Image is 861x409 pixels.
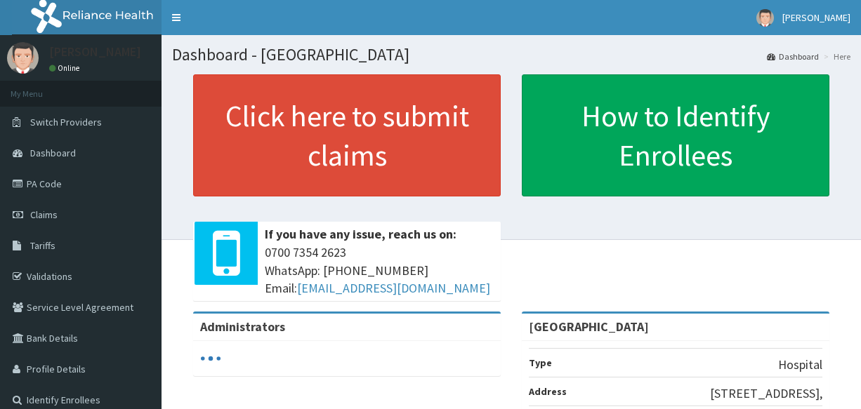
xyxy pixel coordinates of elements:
[30,147,76,159] span: Dashboard
[756,9,774,27] img: User Image
[529,319,649,335] strong: [GEOGRAPHIC_DATA]
[30,239,55,252] span: Tariffs
[778,356,822,374] p: Hospital
[265,226,456,242] b: If you have any issue, reach us on:
[7,42,39,74] img: User Image
[529,356,552,369] b: Type
[782,11,850,24] span: [PERSON_NAME]
[193,74,501,196] a: Click here to submit claims
[820,51,850,62] li: Here
[297,280,490,296] a: [EMAIL_ADDRESS][DOMAIN_NAME]
[172,46,850,64] h1: Dashboard - [GEOGRAPHIC_DATA]
[200,319,285,335] b: Administrators
[30,116,102,128] span: Switch Providers
[49,46,141,58] p: [PERSON_NAME]
[30,208,58,221] span: Claims
[265,243,494,297] span: 0700 7354 2623 WhatsApp: [PHONE_NUMBER] Email:
[522,74,829,196] a: How to Identify Enrollees
[767,51,819,62] a: Dashboard
[529,385,567,398] b: Address
[49,63,83,73] a: Online
[710,384,822,403] p: [STREET_ADDRESS],
[200,348,221,369] svg: audio-loading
